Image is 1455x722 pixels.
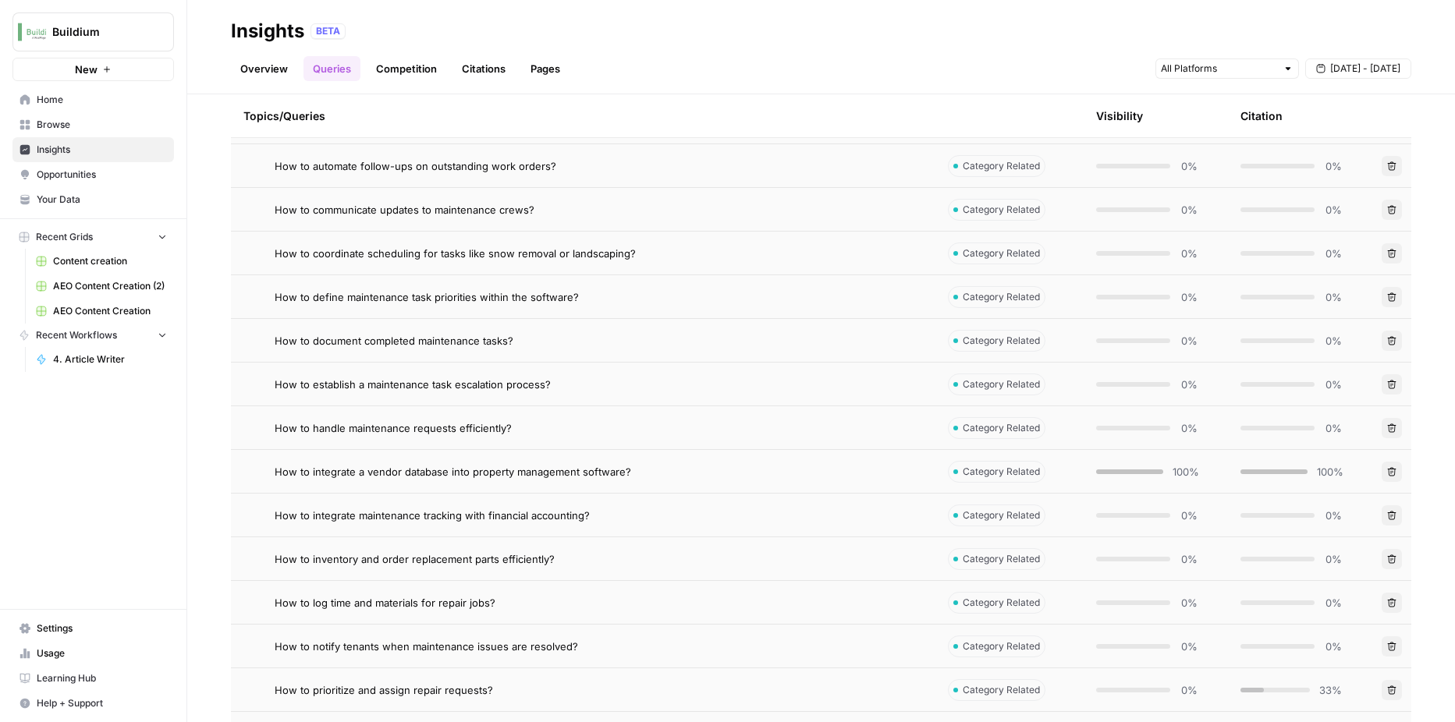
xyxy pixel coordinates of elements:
[1180,551,1198,567] span: 0%
[29,249,174,274] a: Content creation
[1180,289,1198,305] span: 0%
[37,118,167,132] span: Browse
[12,87,174,112] a: Home
[1330,62,1400,76] span: [DATE] - [DATE]
[275,333,513,349] span: How to document completed maintenance tasks?
[521,56,570,81] a: Pages
[53,254,167,268] span: Content creation
[1180,595,1198,611] span: 0%
[963,552,1040,566] span: Category Related
[452,56,515,81] a: Citations
[12,666,174,691] a: Learning Hub
[37,143,167,157] span: Insights
[36,328,117,342] span: Recent Workflows
[963,639,1040,653] span: Category Related
[53,304,167,318] span: AEO Content Creation
[275,639,578,654] span: How to notify tenants when maintenance issues are resolved?
[1180,420,1198,436] span: 0%
[1180,333,1198,349] span: 0%
[1096,108,1143,124] div: Visibility
[1324,289,1342,305] span: 0%
[275,289,579,305] span: How to define maintenance task priorities within the software?
[29,347,174,372] a: 4. Article Writer
[12,12,174,51] button: Workspace: Buildium
[963,159,1040,173] span: Category Related
[1324,508,1342,523] span: 0%
[37,621,167,635] span: Settings
[231,19,304,44] div: Insights
[37,168,167,182] span: Opportunities
[1180,246,1198,261] span: 0%
[367,56,446,81] a: Competition
[963,508,1040,522] span: Category Related
[275,202,534,218] span: How to communicate updates to maintenance crews?
[37,93,167,107] span: Home
[963,290,1040,304] span: Category Related
[1324,333,1342,349] span: 0%
[12,162,174,187] a: Opportunities
[275,377,551,392] span: How to establish a maintenance task escalation process?
[53,352,167,366] span: 4. Article Writer
[963,596,1040,610] span: Category Related
[29,299,174,324] a: AEO Content Creation
[75,62,98,77] span: New
[963,421,1040,435] span: Category Related
[275,246,636,261] span: How to coordinate scheduling for tasks like snow removal or landscaping?
[1324,420,1342,436] span: 0%
[12,641,174,666] a: Usage
[275,682,493,698] span: How to prioritize and assign repair requests?
[1180,202,1198,218] span: 0%
[29,274,174,299] a: AEO Content Creation (2)
[275,420,512,436] span: How to handle maintenance requests efficiently?
[275,595,495,611] span: How to log time and materials for repair jobs?
[37,696,167,710] span: Help + Support
[12,324,174,347] button: Recent Workflows
[37,671,167,685] span: Learning Hub
[1180,158,1198,174] span: 0%
[243,94,923,137] div: Topics/Queries
[1317,464,1342,480] span: 100%
[275,551,555,567] span: How to inventory and order replacement parts efficiently?
[1324,377,1342,392] span: 0%
[963,683,1040,697] span: Category Related
[12,691,174,716] button: Help + Support
[1240,94,1283,137] div: Citation
[37,646,167,660] span: Usage
[1180,508,1198,523] span: 0%
[53,279,167,293] span: AEO Content Creation (2)
[12,225,174,249] button: Recent Grids
[1324,202,1342,218] span: 0%
[12,616,174,641] a: Settings
[275,464,631,480] span: How to integrate a vendor database into property management software?
[963,465,1040,479] span: Category Related
[1324,158,1342,174] span: 0%
[231,56,297,81] a: Overview
[963,203,1040,217] span: Category Related
[1180,377,1198,392] span: 0%
[1173,464,1198,480] span: 100%
[1324,595,1342,611] span: 0%
[311,23,346,39] div: BETA
[36,230,93,244] span: Recent Grids
[1180,682,1198,698] span: 0%
[1180,639,1198,654] span: 0%
[1319,682,1342,698] span: 33%
[12,58,174,81] button: New
[1324,639,1342,654] span: 0%
[1324,246,1342,261] span: 0%
[1161,61,1276,76] input: All Platforms
[275,508,590,523] span: How to integrate maintenance tracking with financial accounting?
[12,187,174,212] a: Your Data
[963,334,1040,348] span: Category Related
[303,56,360,81] a: Queries
[18,18,46,46] img: Buildium Logo
[275,158,556,174] span: How to automate follow-ups on outstanding work orders?
[52,24,147,40] span: Buildium
[1324,551,1342,567] span: 0%
[1305,58,1411,79] button: [DATE] - [DATE]
[963,377,1040,391] span: Category Related
[963,246,1040,260] span: Category Related
[12,112,174,137] a: Browse
[12,137,174,162] a: Insights
[37,193,167,207] span: Your Data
